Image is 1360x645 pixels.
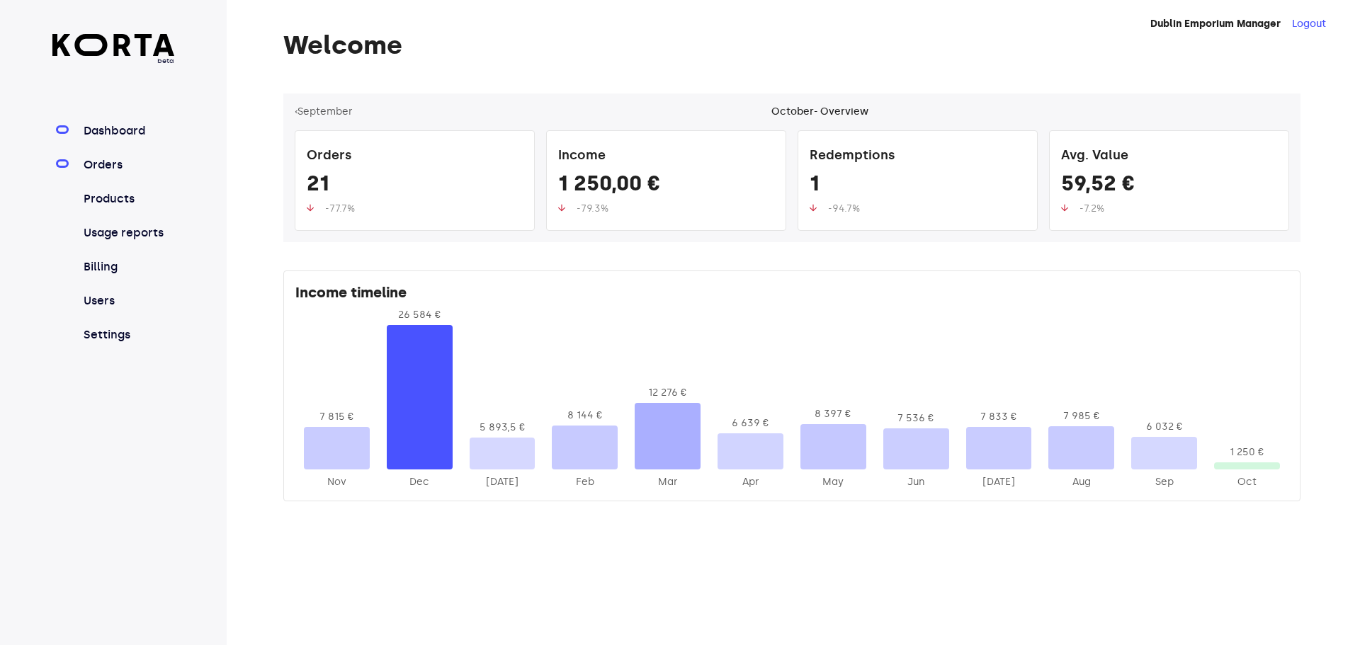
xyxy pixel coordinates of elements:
[1079,202,1104,215] span: -7.2%
[883,475,949,489] div: 2025-Jun
[307,142,523,171] div: Orders
[966,410,1032,424] div: 7 833 €
[635,475,701,489] div: 2025-Mar
[718,475,783,489] div: 2025-Apr
[1150,18,1281,30] strong: Dublin Emporium Manager
[1131,475,1197,489] div: 2025-Sep
[81,156,175,173] a: Orders
[810,142,1026,171] div: Redemptions
[800,475,866,489] div: 2025-May
[552,475,618,489] div: 2025-Feb
[52,56,175,66] span: beta
[81,122,175,139] a: Dashboard
[1292,17,1326,31] button: Logout
[304,475,370,489] div: 2024-Nov
[304,410,370,424] div: 7 815 €
[295,282,1288,308] div: Income timeline
[1131,420,1197,434] div: 6 032 €
[1061,142,1277,171] div: Avg. Value
[577,202,608,215] span: -79.3%
[810,204,817,212] img: up
[1061,171,1277,202] div: 59,52 €
[1048,475,1114,489] div: 2025-Aug
[81,224,175,241] a: Usage reports
[81,292,175,309] a: Users
[552,409,618,423] div: 8 144 €
[81,190,175,207] a: Products
[307,171,523,202] div: 21
[307,204,314,212] img: up
[883,411,949,426] div: 7 536 €
[1048,409,1114,423] div: 7 985 €
[1214,445,1280,460] div: 1 250 €
[52,34,175,66] a: beta
[81,258,175,275] a: Billing
[558,204,565,212] img: up
[81,326,175,343] a: Settings
[387,308,453,322] div: 26 584 €
[283,31,1300,59] h1: Welcome
[558,142,774,171] div: Income
[325,202,355,215] span: -77.7%
[470,475,535,489] div: 2025-Jan
[387,475,453,489] div: 2024-Dec
[635,386,701,400] div: 12 276 €
[295,105,353,119] button: ‹September
[800,407,866,421] div: 8 397 €
[1214,475,1280,489] div: 2025-Oct
[718,416,783,430] div: 6 639 €
[771,105,868,119] div: October - Overview
[558,171,774,202] div: 1 250,00 €
[966,475,1032,489] div: 2025-Jul
[1061,204,1068,212] img: up
[52,34,175,56] img: Korta
[828,202,860,215] span: -94.7%
[810,171,1026,202] div: 1
[470,421,535,435] div: 5 893,5 €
